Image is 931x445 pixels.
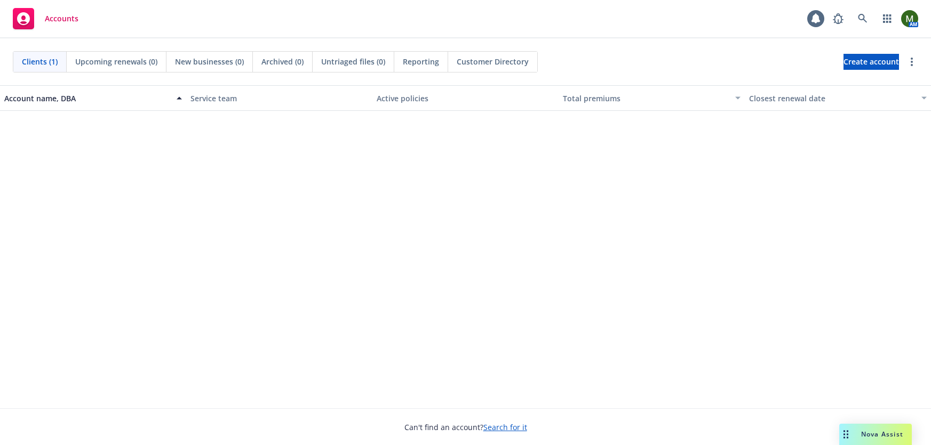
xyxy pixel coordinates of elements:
span: New businesses (0) [175,56,244,67]
a: Search for it [483,422,527,432]
div: Closest renewal date [749,93,915,104]
span: Can't find an account? [404,422,527,433]
span: Create account [844,52,899,72]
span: Upcoming renewals (0) [75,56,157,67]
span: Reporting [403,56,439,67]
button: Active policies [372,85,559,111]
a: Create account [844,54,899,70]
span: Clients (1) [22,56,58,67]
a: Switch app [877,8,898,29]
button: Closest renewal date [745,85,931,111]
a: Report a Bug [827,8,849,29]
button: Nova Assist [839,424,912,445]
span: Nova Assist [861,430,903,439]
a: Search [852,8,873,29]
span: Customer Directory [457,56,529,67]
span: Untriaged files (0) [321,56,385,67]
button: Total premiums [559,85,745,111]
div: Account name, DBA [4,93,170,104]
div: Service team [190,93,368,104]
div: Drag to move [839,424,853,445]
span: Archived (0) [261,56,304,67]
div: Total premiums [563,93,729,104]
span: Accounts [45,14,78,23]
button: Service team [186,85,372,111]
div: Active policies [377,93,554,104]
a: more [905,55,918,68]
img: photo [901,10,918,27]
a: Accounts [9,4,83,34]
